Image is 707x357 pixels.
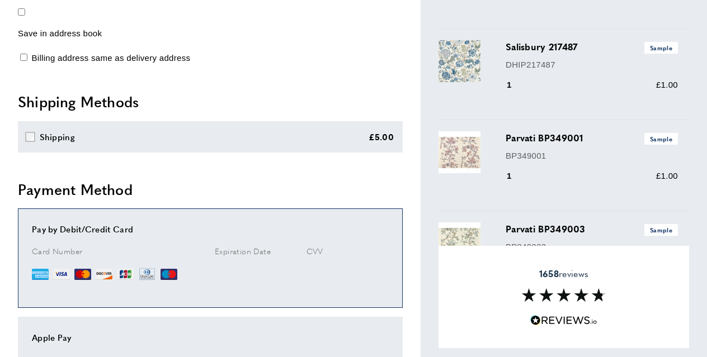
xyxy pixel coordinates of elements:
[506,169,527,183] div: 1
[506,149,678,163] p: BP349001
[117,266,134,283] img: JCB.webp
[506,78,527,92] div: 1
[506,222,678,236] h3: Parvati BP349003
[20,54,27,61] input: Billing address same as delivery address
[506,131,678,145] h3: Parvati BP349001
[161,266,177,283] img: MI.webp
[307,245,323,256] span: CVV
[53,266,70,283] img: VI.webp
[656,171,678,180] span: £1.00
[32,266,49,283] img: AE.webp
[539,268,588,279] span: reviews
[32,245,82,256] span: Card Number
[530,315,597,326] img: Reviews.io 5 stars
[96,266,112,283] img: DI.webp
[506,40,678,54] h3: Salisbury 217487
[18,92,403,112] h2: Shipping Methods
[506,240,678,254] p: BP349003
[439,131,480,173] img: Parvati BP349001
[522,288,606,302] img: Reviews section
[369,130,394,144] div: £5.00
[31,53,190,63] span: Billing address same as delivery address
[138,266,156,283] img: DN.webp
[644,42,678,54] span: Sample
[32,222,389,236] div: Pay by Debit/Credit Card
[18,179,403,199] h2: Payment Method
[74,266,91,283] img: MC.webp
[539,266,559,279] strong: 1658
[215,245,271,256] span: Expiration Date
[18,28,102,38] span: Save in address book
[656,80,678,89] span: £1.00
[644,133,678,145] span: Sample
[32,331,389,344] div: Apple Pay
[40,130,75,144] div: Shipping
[644,224,678,236] span: Sample
[506,58,678,72] p: DHIP217487
[439,40,480,82] img: Salisbury 217487
[439,222,480,264] img: Parvati BP349003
